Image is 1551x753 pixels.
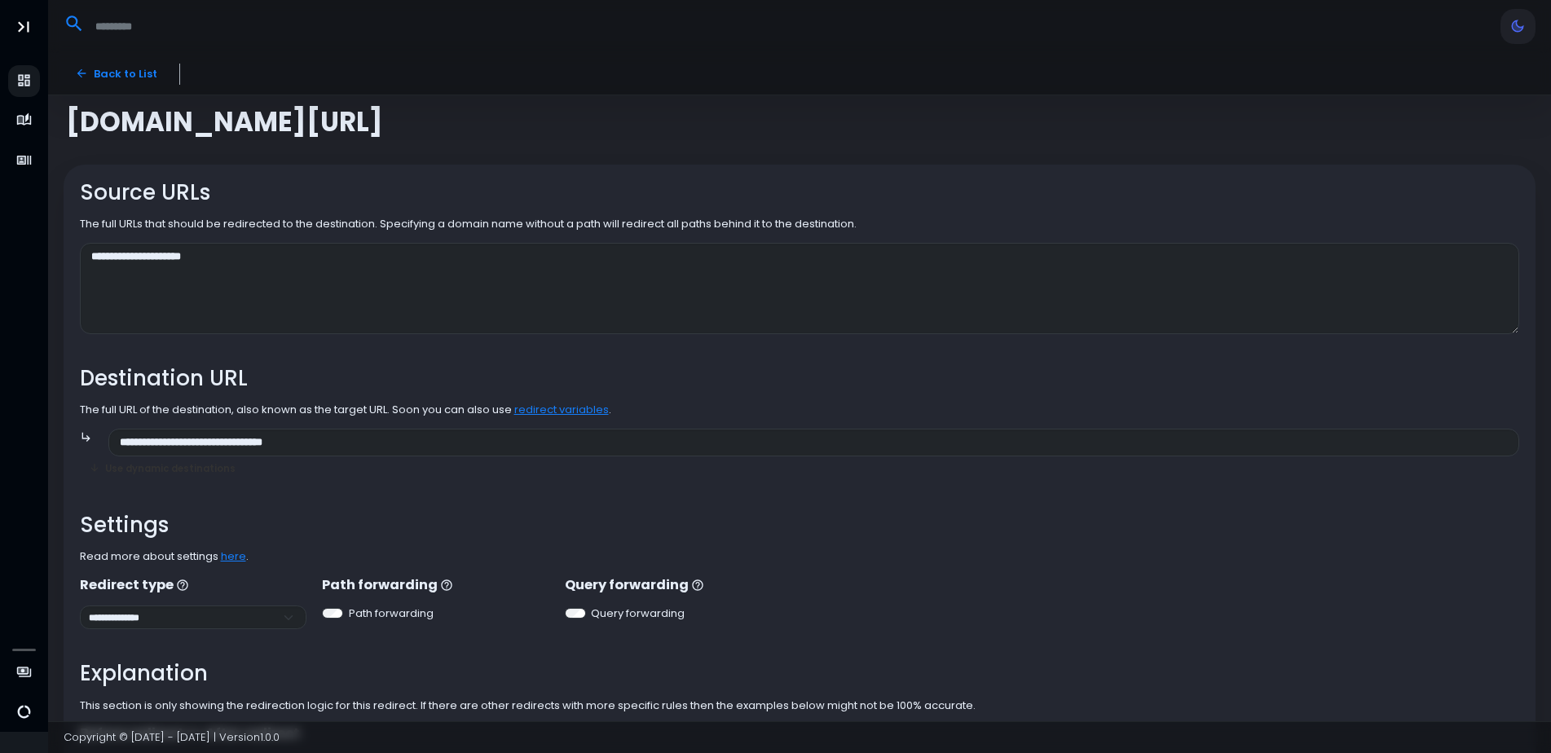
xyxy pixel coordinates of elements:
p: Read more about settings . [80,548,1520,565]
p: Path forwarding [322,575,549,595]
label: Path forwarding [349,605,434,622]
span: [DOMAIN_NAME][URL] [66,106,383,138]
p: Query forwarding [565,575,791,595]
a: here [221,548,246,564]
a: Back to List [64,59,169,88]
p: This section is only showing the redirection logic for this redirect. If there are other redirect... [80,698,1520,714]
p: The full URLs that should be redirected to the destination. Specifying a domain name without a pa... [80,216,1520,232]
h2: Explanation [80,661,1520,686]
span: Copyright © [DATE] - [DATE] | Version 1.0.0 [64,729,280,745]
h2: Settings [80,513,1520,538]
p: The full URL of the destination, also known as the target URL. Soon you can also use . [80,402,1520,418]
a: redirect variables [514,402,609,417]
label: Query forwarding [591,605,685,622]
p: Redirect type [80,575,306,595]
h2: Source URLs [80,180,1520,205]
button: Use dynamic destinations [80,456,245,480]
button: Toggle Aside [8,11,39,42]
h2: Destination URL [80,366,1520,391]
